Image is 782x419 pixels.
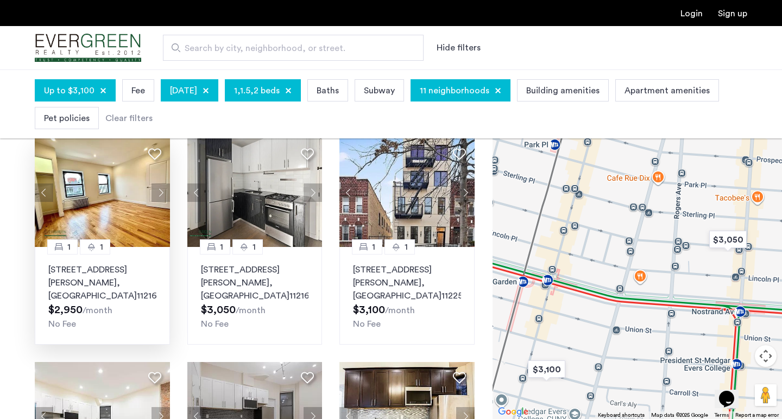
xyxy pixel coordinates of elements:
[35,28,141,68] a: Cazamio Logo
[755,345,777,367] button: Map camera controls
[353,304,385,315] span: $3,100
[201,304,236,315] span: $3,050
[83,306,112,315] sub: /month
[339,138,475,247] img: 2010_638566621871439460.jpeg
[735,411,779,419] a: Report a map error
[44,112,90,125] span: Pet policies
[456,183,475,202] button: Next apartment
[651,412,708,418] span: Map data ©2025 Google
[48,320,76,328] span: No Fee
[187,247,323,345] a: 11[STREET_ADDRESS][PERSON_NAME], [GEOGRAPHIC_DATA]11216No Fee
[100,240,103,253] span: 1
[105,112,153,125] div: Clear filters
[715,411,729,419] a: Terms (opens in new tab)
[234,84,280,97] span: 1,1.5,2 beds
[495,405,531,419] img: Google
[170,84,197,97] span: [DATE]
[253,240,256,253] span: 1
[67,240,71,253] span: 1
[201,320,229,328] span: No Fee
[339,247,475,345] a: 11[STREET_ADDRESS][PERSON_NAME], [GEOGRAPHIC_DATA]11225No Fee
[44,84,94,97] span: Up to $3,100
[339,183,358,202] button: Previous apartment
[372,240,375,253] span: 1
[163,35,424,61] input: Apartment Search
[187,183,206,202] button: Previous apartment
[625,84,710,97] span: Apartment amenities
[524,357,570,382] div: $3,100
[353,263,461,302] p: [STREET_ADDRESS][PERSON_NAME] 11225
[526,84,600,97] span: Building amenities
[437,41,481,54] button: Show or hide filters
[35,28,141,68] img: logo
[304,183,322,202] button: Next apartment
[152,183,170,202] button: Next apartment
[187,138,323,247] img: 4a507c6c-f1c0-4c3e-9119-49aca691165c_638908693189294812.png
[201,263,309,302] p: [STREET_ADDRESS][PERSON_NAME] 11216
[317,84,339,97] span: Baths
[185,42,393,55] span: Search by city, neighborhood, or street.
[220,240,223,253] span: 1
[705,227,751,252] div: $3,050
[48,263,156,302] p: [STREET_ADDRESS][PERSON_NAME] 11216
[364,84,395,97] span: Subway
[385,306,415,315] sub: /month
[236,306,266,315] sub: /month
[715,376,749,408] iframe: chat widget
[755,384,777,406] button: Drag Pegman onto the map to open Street View
[35,183,53,202] button: Previous apartment
[131,84,145,97] span: Fee
[420,84,489,97] span: 11 neighborhoods
[35,138,170,247] img: 2010_638484677607825041.jpeg
[405,240,408,253] span: 1
[353,320,381,328] span: No Fee
[495,405,531,419] a: Open this area in Google Maps (opens a new window)
[718,9,747,18] a: Registration
[598,411,645,419] button: Keyboard shortcuts
[680,9,703,18] a: Login
[35,247,170,345] a: 11[STREET_ADDRESS][PERSON_NAME], [GEOGRAPHIC_DATA]11216No Fee
[48,304,83,315] span: $2,950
